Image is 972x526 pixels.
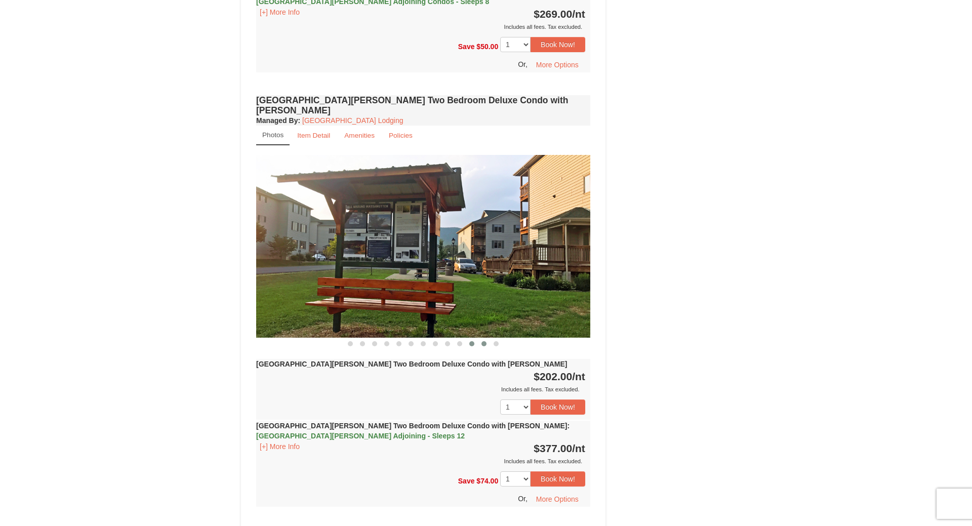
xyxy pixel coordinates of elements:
[256,22,585,32] div: Includes all fees. Tax excluded.
[534,442,572,454] span: $377.00
[256,441,303,452] button: [+] More Info
[518,60,528,68] span: Or,
[572,8,585,20] span: /nt
[531,471,585,487] button: Book Now!
[297,132,330,139] small: Item Detail
[256,126,290,145] a: Photos
[534,8,572,20] span: $269.00
[572,371,585,382] span: /nt
[262,131,283,139] small: Photos
[458,477,475,485] span: Save
[534,371,585,382] strong: $202.00
[291,126,337,145] a: Item Detail
[530,57,585,72] button: More Options
[256,116,298,125] span: Managed By
[256,384,585,394] div: Includes all fees. Tax excluded.
[531,37,585,52] button: Book Now!
[476,477,498,485] span: $74.00
[530,492,585,507] button: More Options
[572,442,585,454] span: /nt
[256,116,300,125] strong: :
[567,422,570,430] span: :
[389,132,413,139] small: Policies
[256,422,570,440] strong: [GEOGRAPHIC_DATA][PERSON_NAME] Two Bedroom Deluxe Condo with [PERSON_NAME]
[256,7,303,18] button: [+] More Info
[338,126,381,145] a: Amenities
[531,399,585,415] button: Book Now!
[458,42,475,50] span: Save
[256,155,590,338] img: 18876286-147-e4e10031.jpg
[518,495,528,503] span: Or,
[302,116,403,125] a: [GEOGRAPHIC_DATA] Lodging
[344,132,375,139] small: Amenities
[256,95,590,115] h4: [GEOGRAPHIC_DATA][PERSON_NAME] Two Bedroom Deluxe Condo with [PERSON_NAME]
[256,360,567,368] strong: [GEOGRAPHIC_DATA][PERSON_NAME] Two Bedroom Deluxe Condo with [PERSON_NAME]
[476,42,498,50] span: $50.00
[256,456,585,466] div: Includes all fees. Tax excluded.
[382,126,419,145] a: Policies
[256,432,465,440] span: [GEOGRAPHIC_DATA][PERSON_NAME] Adjoining - Sleeps 12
